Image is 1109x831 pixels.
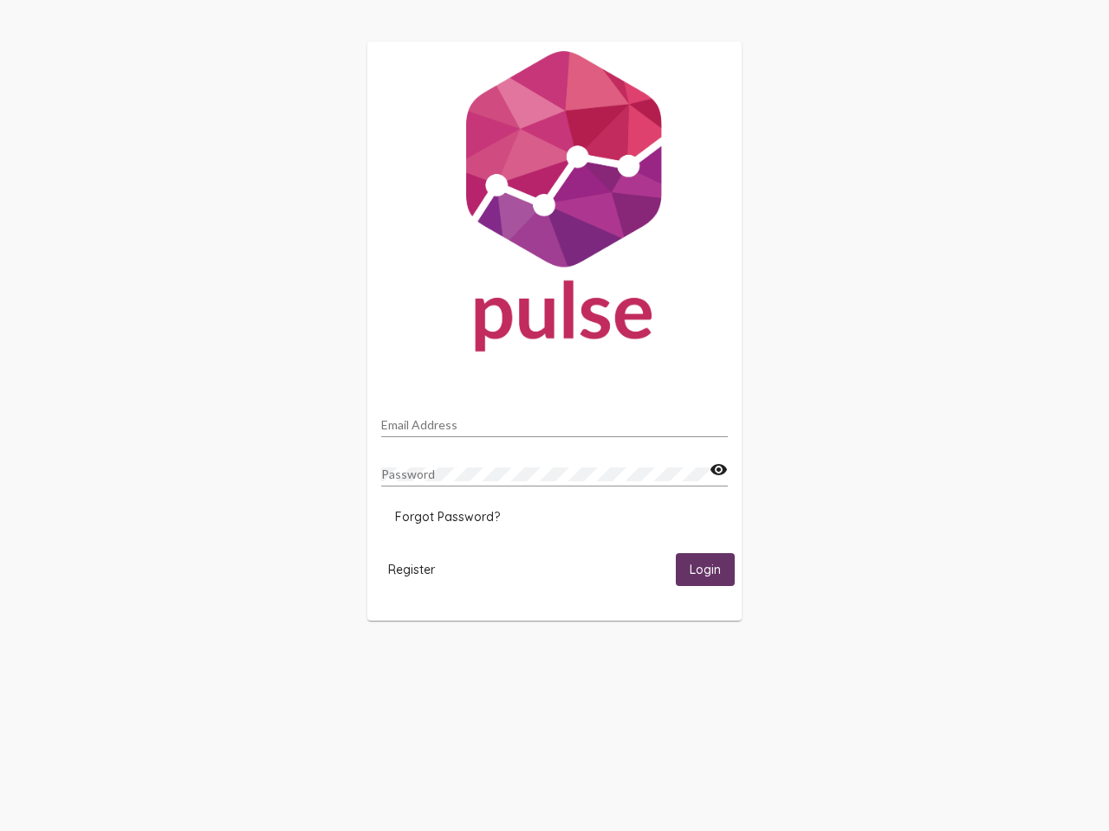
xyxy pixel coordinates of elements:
[381,501,514,532] button: Forgot Password?
[374,553,449,585] button: Register
[690,563,721,578] span: Login
[395,509,500,525] span: Forgot Password?
[388,562,435,577] span: Register
[367,42,742,369] img: Pulse For Good Logo
[676,553,735,585] button: Login
[710,460,728,480] mat-icon: visibility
